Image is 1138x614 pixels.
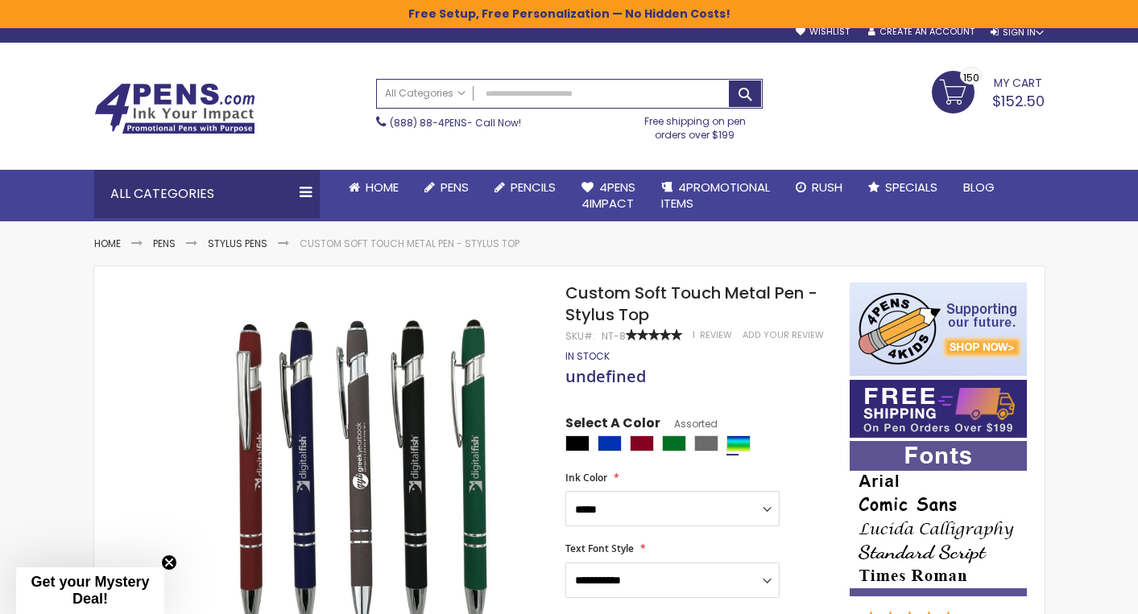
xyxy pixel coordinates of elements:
img: Free shipping on orders over $199 [850,380,1027,438]
span: 4Pens 4impact [581,179,635,212]
div: Black [565,435,590,451]
span: Text Font Style [565,542,634,555]
a: Home [336,170,412,205]
span: 4PROMOTIONAL ITEMS [661,179,770,212]
div: 100% [626,329,682,340]
div: Sign In [991,27,1044,39]
a: Pens [153,237,176,250]
a: Create an Account [868,26,975,38]
a: Pens [412,170,482,205]
span: Rush [812,179,842,196]
a: Pencils [482,170,569,205]
img: font-personalization-examples [850,441,1027,596]
a: (888) 88-4PENS [390,116,467,130]
div: Burgundy [630,435,654,451]
div: Grey [694,435,718,451]
span: Get your Mystery Deal! [31,574,149,607]
span: Select A Color [565,414,660,436]
a: Home [94,237,121,250]
span: $152.50 [992,91,1045,111]
span: Pencils [511,179,556,196]
a: Wishlist [796,26,850,38]
img: 4pens 4 kids [850,282,1027,376]
a: Rush [783,170,855,205]
a: $152.50 150 [932,71,1045,111]
span: Specials [885,179,937,196]
a: All Categories [377,80,474,106]
a: 1 Review [693,329,735,341]
div: Green [662,435,686,451]
span: Review [700,329,732,341]
span: In stock [565,349,610,363]
a: Blog [950,170,1008,205]
div: Assorted [726,435,751,451]
div: Get your Mystery Deal!Close teaser [16,567,164,614]
span: 1 [693,329,695,341]
img: 4Pens Custom Pens and Promotional Products [94,83,255,134]
a: Specials [855,170,950,205]
button: Close teaser [161,554,177,571]
a: Add Your Review [743,329,824,341]
span: Custom Soft Touch Metal Pen - Stylus Top [565,282,817,326]
a: 4PROMOTIONALITEMS [648,170,783,222]
strong: SKU [565,329,595,343]
span: All Categories [385,87,466,100]
div: Availability [565,350,610,363]
span: Assorted [660,417,718,431]
a: 4Pens4impact [569,170,648,222]
div: Blue [598,435,622,451]
span: Blog [963,179,995,196]
div: NT-8 [602,330,626,343]
div: All Categories [94,170,320,218]
span: Ink Color [565,471,607,484]
span: undefined [565,365,646,387]
span: Home [366,179,399,196]
span: - Call Now! [390,116,521,130]
span: Pens [441,179,469,196]
span: 150 [963,70,979,85]
a: Stylus Pens [208,237,267,250]
div: Free shipping on pen orders over $199 [627,109,763,141]
li: Custom Soft Touch Metal Pen - Stylus Top [300,237,519,250]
